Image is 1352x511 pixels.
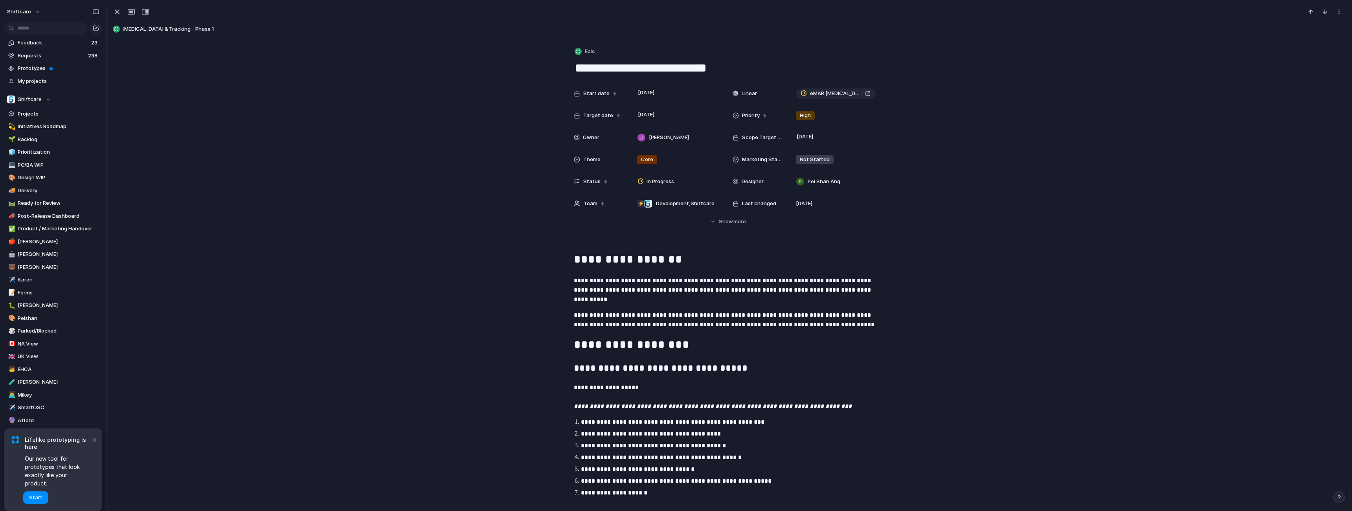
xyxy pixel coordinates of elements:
[8,263,14,272] div: 🐻
[8,148,14,157] div: 🧊
[8,237,14,246] div: 🍎
[18,263,99,271] span: [PERSON_NAME]
[18,314,99,322] span: Peishan
[8,186,14,195] div: 🚚
[8,390,14,399] div: 👨‍💻
[4,325,102,337] a: 🎲Parked/Blocked
[4,402,102,414] a: ✈️SmartOSC
[18,327,99,335] span: Parked/Blocked
[7,353,15,360] button: 🇬🇧
[7,212,15,220] button: 📣
[18,148,99,156] span: Prioritization
[583,112,613,119] span: Target date
[4,236,102,248] a: 🍎[PERSON_NAME]
[4,134,102,145] a: 🌱Backlog
[8,122,14,131] div: 💫
[4,261,102,273] a: 🐻[PERSON_NAME]
[4,376,102,388] a: 🧪[PERSON_NAME]
[637,200,645,208] div: ⚡
[583,134,599,142] span: Owner
[4,6,45,18] button: shiftcare
[18,64,99,72] span: Prototypes
[8,276,14,285] div: ✈️
[4,389,102,401] a: 👨‍💻Mikey
[4,210,102,222] div: 📣Post-Release Dashboard
[18,404,99,412] span: SmartOSC
[7,289,15,297] button: 📝
[808,178,840,186] span: Pei Shan Ang
[7,276,15,284] button: ✈️
[23,491,48,504] button: Start
[742,178,764,186] span: Designer
[7,314,15,322] button: 🎨
[4,338,102,350] a: 🇨🇦NA View
[8,301,14,310] div: 🐛
[742,134,783,142] span: Scope Target Date
[4,146,102,158] a: 🧊Prioritization
[18,123,99,131] span: Initiatives Roadmap
[91,39,99,47] span: 23
[18,199,99,207] span: Ready for Review
[8,378,14,387] div: 🧪
[7,327,15,335] button: 🎲
[4,287,102,299] a: 📝Forms
[636,110,657,119] span: [DATE]
[18,391,99,399] span: Mikey
[122,25,1345,33] span: [MEDICAL_DATA] & Tracking - Phase 1
[7,174,15,182] button: 🎨
[4,300,102,311] a: 🐛[PERSON_NAME]
[7,225,15,233] button: ✅
[583,90,610,97] span: Start date
[4,274,102,286] div: ✈️Karan
[742,90,757,97] span: Linear
[4,75,102,87] a: My projects
[18,187,99,195] span: Delivery
[7,161,15,169] button: 💻
[18,353,99,360] span: UK View
[583,156,601,164] span: Theme
[4,197,102,209] a: 🛤️Ready for Review
[647,178,674,186] span: In Progress
[25,454,90,487] span: Our new tool for prototypes that look exactly like your product.
[8,403,14,412] div: ✈️
[18,250,99,258] span: [PERSON_NAME]
[7,148,15,156] button: 🧊
[18,52,86,60] span: Requests
[4,159,102,171] a: 💻PO/BA WIP
[8,288,14,297] div: 📝
[8,199,14,208] div: 🛤️
[8,160,14,169] div: 💻
[4,364,102,375] a: 🧒EHCA
[7,187,15,195] button: 🚚
[4,223,102,235] div: ✅Product / Marketing Handover
[7,378,15,386] button: 🧪
[8,339,14,348] div: 🇨🇦
[733,218,746,226] span: more
[7,366,15,373] button: 🧒
[7,301,15,309] button: 🐛
[4,172,102,184] a: 🎨Design WIP
[4,62,102,74] a: Prototypes
[8,224,14,233] div: ✅
[7,263,15,271] button: 🐻
[8,314,14,323] div: 🎨
[7,340,15,348] button: 🇨🇦
[742,112,760,119] span: Priority
[4,185,102,197] div: 🚚Delivery
[110,23,1345,35] button: [MEDICAL_DATA] & Tracking - Phase 1
[573,46,597,57] button: Epic
[4,351,102,362] a: 🇬🇧UK View
[18,212,99,220] span: Post-Release Dashboard
[18,39,89,47] span: Feedback
[4,248,102,260] div: 🤖[PERSON_NAME]
[7,238,15,246] button: 🍎
[7,123,15,131] button: 💫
